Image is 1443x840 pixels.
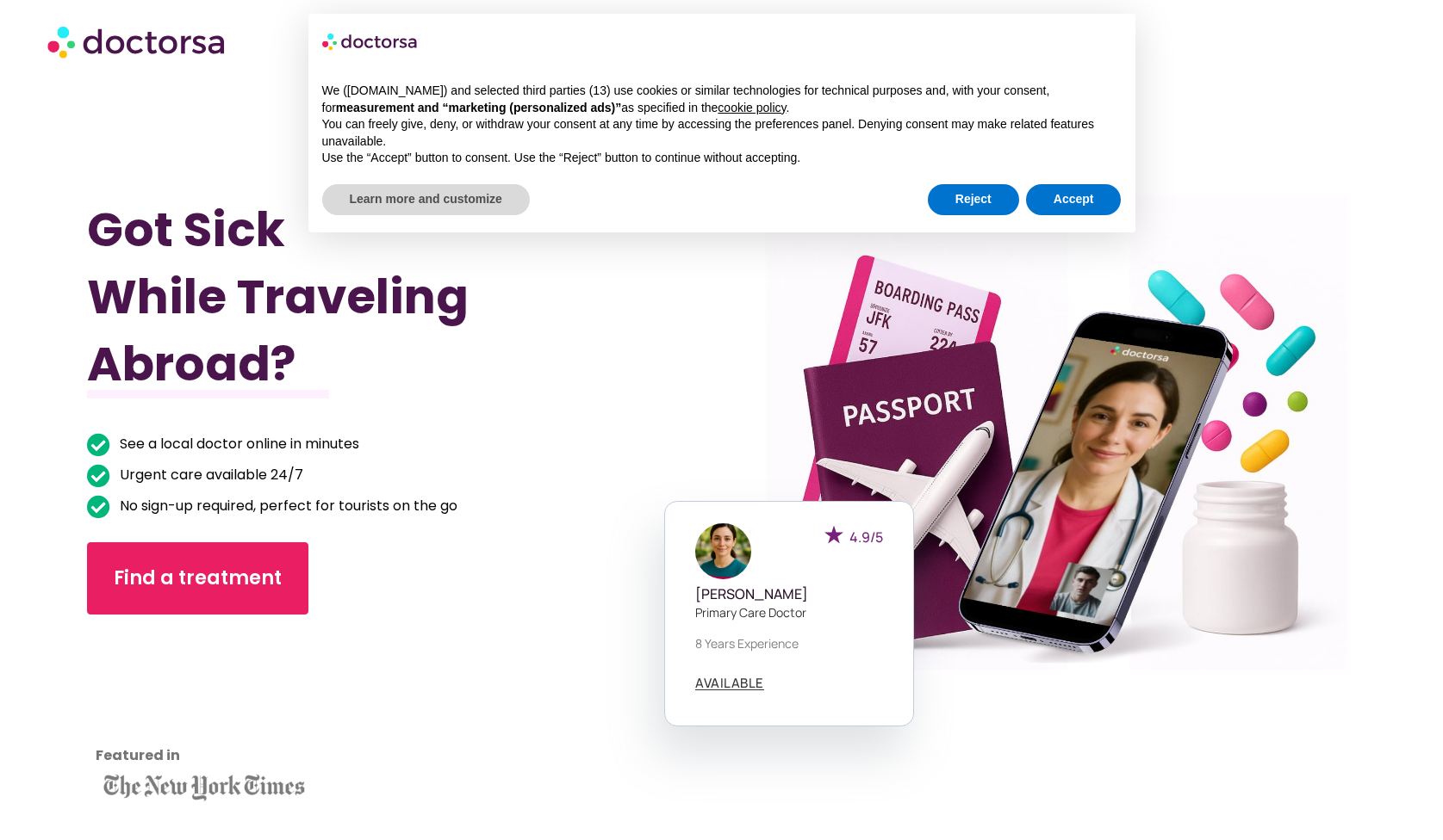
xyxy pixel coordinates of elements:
[322,150,1122,167] p: Use the “Accept” button to consent. Use the “Reject” button to continue without accepting.
[96,745,180,765] strong: Featured in
[849,528,883,547] span: 4.9/5
[322,184,530,215] button: Learn more and customize
[115,463,303,487] span: Urgent care available 24/7
[1026,184,1122,215] button: Accept
[115,432,359,456] span: See a local doctor online in minutes
[115,494,457,518] span: No sign-up required, perfect for tourists on the go
[928,184,1019,215] button: Reject
[96,640,251,769] iframe: Customer reviews powered by Trustpilot
[695,603,883,621] p: Primary care doctor
[87,542,308,615] a: Find a treatment
[718,101,786,114] a: cookie policy
[336,101,621,114] strong: measurement and “marketing (personalized ads)”
[322,116,1122,150] p: You can freely give, deny, or withdraw your consent at any time by accessing the preferences pane...
[322,83,1122,116] p: We ([DOMAIN_NAME]) and selected third parties (13) use cookies or similar technologies for techni...
[87,196,626,398] h1: Got Sick While Traveling Abroad?
[322,28,419,55] img: logo
[695,676,764,690] a: AVAILABLE
[695,586,883,602] h5: [PERSON_NAME]
[114,565,282,592] span: Find a treatment
[695,676,764,689] span: AVAILABLE
[695,634,883,652] p: 8 years experience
